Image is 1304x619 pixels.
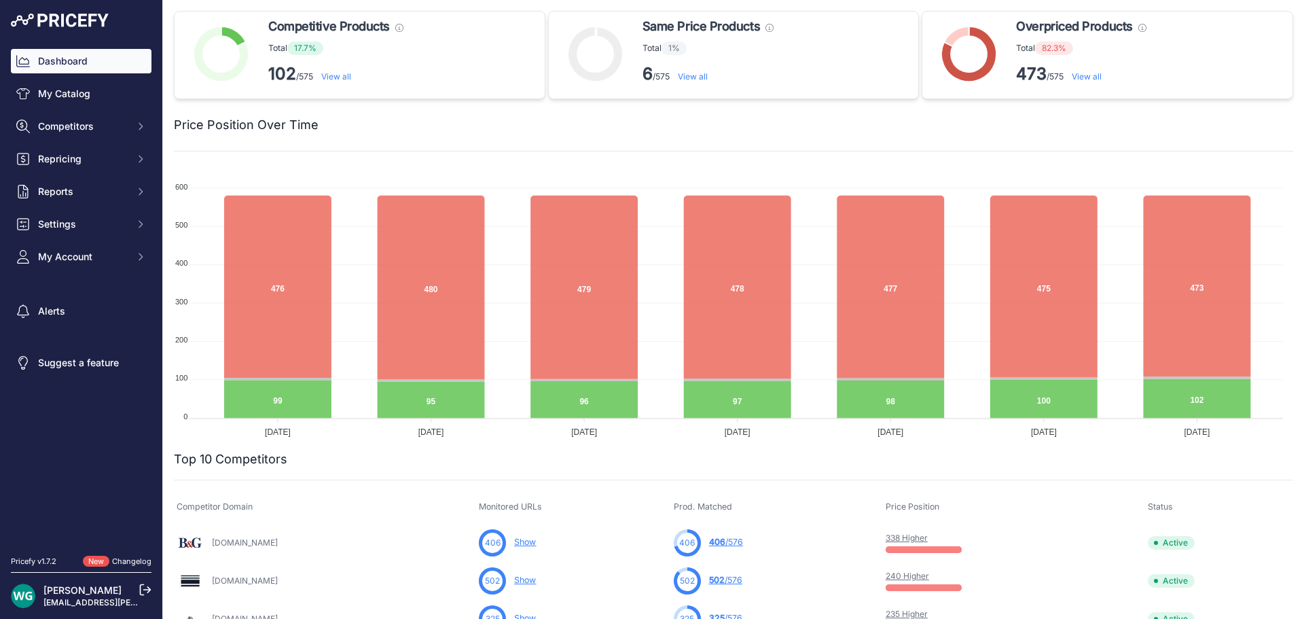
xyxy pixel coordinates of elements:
span: Competitors [38,120,127,133]
tspan: 500 [175,221,187,229]
div: Pricefy v1.7.2 [11,556,56,567]
p: Total [268,41,403,55]
a: Alerts [11,299,151,323]
a: Show [514,537,536,547]
a: [PERSON_NAME] [43,584,122,596]
tspan: [DATE] [571,427,597,437]
button: Reports [11,179,151,204]
tspan: 200 [175,336,187,344]
tspan: 100 [175,374,187,382]
a: Show [514,575,536,585]
a: 502/576 [709,575,742,585]
p: Total [642,41,774,55]
a: Changelog [112,556,151,566]
a: View all [678,71,708,82]
a: 240 Higher [886,571,929,581]
button: Repricing [11,147,151,171]
span: Prod. Matched [674,501,732,512]
button: My Account [11,245,151,269]
img: Pricefy Logo [11,14,109,27]
tspan: [DATE] [725,427,750,437]
strong: 102 [268,64,296,84]
span: 1% [662,41,687,55]
span: Active [1148,536,1195,550]
button: Settings [11,212,151,236]
span: Active [1148,574,1195,588]
p: /575 [1016,63,1146,85]
p: Total [1016,41,1146,55]
span: 406 [485,537,501,549]
tspan: 300 [175,298,187,306]
span: My Account [38,250,127,264]
span: Competitor Domain [177,501,253,512]
a: Dashboard [11,49,151,73]
tspan: [DATE] [265,427,291,437]
p: /575 [642,63,774,85]
span: Reports [38,185,127,198]
button: Competitors [11,114,151,139]
span: New [83,556,109,567]
p: /575 [268,63,403,85]
span: 502 [680,575,695,587]
a: View all [321,71,351,82]
a: 235 Higher [886,609,928,619]
span: 406 [679,537,695,549]
span: Monitored URLs [479,501,542,512]
span: Competitive Products [268,17,390,36]
a: [DOMAIN_NAME] [212,537,278,548]
a: View all [1072,71,1102,82]
span: 82.3% [1035,41,1073,55]
a: [DOMAIN_NAME] [212,576,278,586]
strong: 473 [1016,64,1047,84]
span: Status [1148,501,1173,512]
tspan: [DATE] [1031,427,1057,437]
a: Suggest a feature [11,351,151,375]
span: Repricing [38,152,127,166]
tspan: 0 [183,412,187,421]
tspan: [DATE] [1184,427,1210,437]
span: Settings [38,217,127,231]
tspan: 400 [175,259,187,267]
a: My Catalog [11,82,151,106]
tspan: [DATE] [418,427,444,437]
span: Price Position [886,501,939,512]
span: Same Price Products [642,17,760,36]
tspan: 600 [175,183,187,191]
span: 17.7% [287,41,323,55]
strong: 6 [642,64,653,84]
a: 338 Higher [886,533,928,543]
span: Overpriced Products [1016,17,1132,36]
h2: Top 10 Competitors [174,450,287,469]
span: 406 [709,537,725,547]
nav: Sidebar [11,49,151,540]
tspan: [DATE] [877,427,903,437]
a: [EMAIL_ADDRESS][PERSON_NAME][DOMAIN_NAME] [43,597,253,607]
a: 406/576 [709,537,743,547]
span: 502 [485,575,500,587]
h2: Price Position Over Time [174,116,319,135]
span: 502 [709,575,725,585]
